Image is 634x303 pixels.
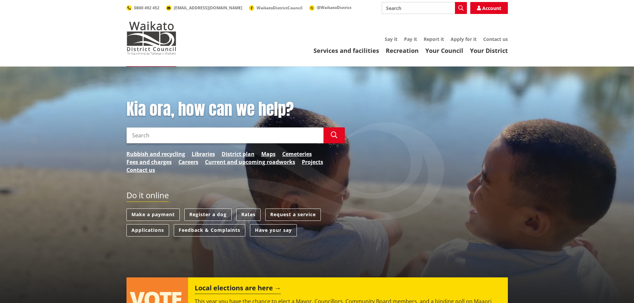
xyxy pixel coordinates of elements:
[222,150,255,158] a: District plan
[309,5,351,10] a: @WaikatoDistrict
[249,5,303,11] a: WaikatoDistrictCouncil
[385,36,397,42] a: Say it
[470,47,508,55] a: Your District
[236,209,261,221] a: Rates
[126,158,172,166] a: Fees and charges
[174,5,242,11] span: [EMAIL_ADDRESS][DOMAIN_NAME]
[126,209,180,221] a: Make a payment
[257,5,303,11] span: WaikatoDistrictCouncil
[451,36,477,42] a: Apply for it
[178,158,198,166] a: Careers
[126,191,169,202] h2: Do it online
[126,166,155,174] a: Contact us
[250,224,297,236] a: Have your say
[265,209,321,221] a: Request a service
[192,150,215,158] a: Libraries
[126,5,159,11] a: 0800 492 452
[282,150,312,158] a: Cemeteries
[205,158,295,166] a: Current and upcoming roadworks
[424,36,444,42] a: Report it
[184,209,232,221] a: Register a dog
[126,224,169,236] a: Applications
[126,127,323,143] input: Search input
[425,47,463,55] a: Your Council
[314,47,379,55] a: Services and facilities
[166,5,242,11] a: [EMAIL_ADDRESS][DOMAIN_NAME]
[134,5,159,11] span: 0800 492 452
[470,2,508,14] a: Account
[126,21,176,55] img: Waikato District Council - Te Kaunihera aa Takiwaa o Waikato
[404,36,417,42] a: Pay it
[174,224,245,236] a: Feedback & Complaints
[195,284,281,294] h2: Local elections are here
[126,150,185,158] a: Rubbish and recycling
[317,5,351,10] span: @WaikatoDistrict
[382,2,467,14] input: Search input
[261,150,276,158] a: Maps
[483,36,508,42] a: Contact us
[386,47,419,55] a: Recreation
[126,100,345,119] h1: Kia ora, how can we help?
[302,158,323,166] a: Projects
